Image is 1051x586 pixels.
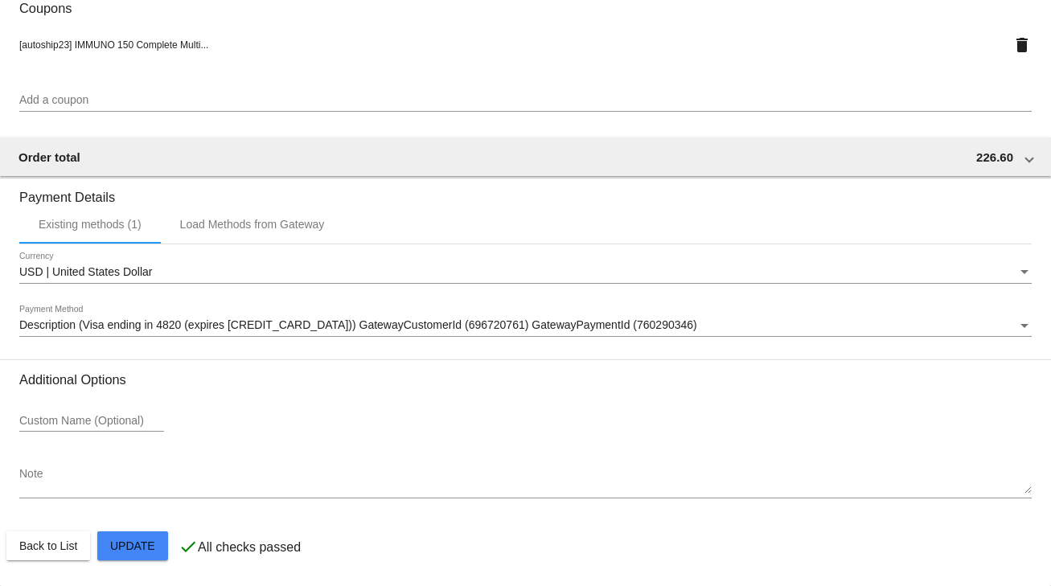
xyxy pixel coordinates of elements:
div: Existing methods (1) [39,218,142,231]
h3: Payment Details [19,178,1032,205]
mat-select: Payment Method [19,319,1032,332]
span: Back to List [19,539,77,552]
mat-select: Currency [19,266,1032,279]
button: Back to List [6,531,90,560]
h3: Additional Options [19,372,1032,387]
p: All checks passed [198,540,301,555]
mat-icon: delete [1012,35,1032,55]
button: Update [97,531,168,560]
input: Custom Name (Optional) [19,415,164,428]
div: Load Methods from Gateway [180,218,325,231]
input: Add a coupon [19,94,1032,107]
mat-icon: check [179,537,198,556]
span: Update [110,539,155,552]
span: Order total [18,150,80,164]
span: Description (Visa ending in 4820 (expires [CREDIT_CARD_DATA])) GatewayCustomerId (696720761) Gate... [19,318,697,331]
span: 226.60 [976,150,1013,164]
span: USD | United States Dollar [19,265,152,278]
span: [autoship23] IMMUNO 150 Complete Multi... [19,39,208,51]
